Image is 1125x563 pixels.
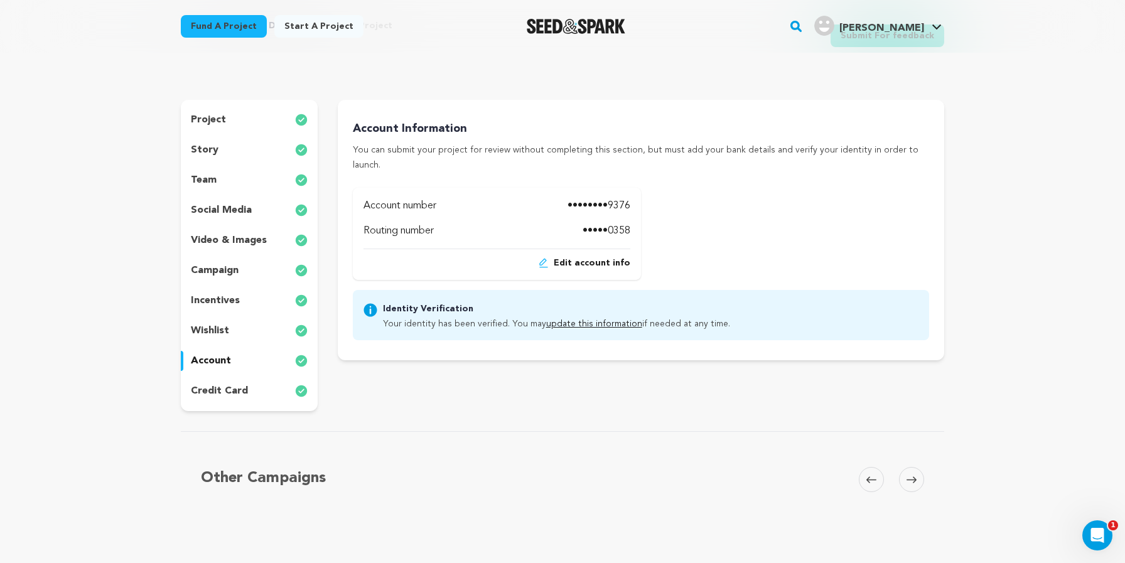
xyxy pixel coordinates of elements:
[527,19,625,34] img: Seed&Spark Logo Dark Mode
[583,223,630,239] p: •••••0358
[181,351,318,371] button: account
[181,110,318,130] button: project
[295,353,308,368] img: check-circle-full.svg
[181,321,318,341] button: wishlist
[554,257,630,269] span: Edit account info
[812,13,944,40] span: Ester N.'s Profile
[527,19,625,34] a: Seed&Spark Homepage
[814,16,834,36] img: user.png
[295,293,308,308] img: check-circle-full.svg
[201,467,326,490] h5: Other Campaigns
[295,112,308,127] img: check-circle-full.svg
[181,15,267,38] a: Fund a project
[191,293,240,308] p: incentives
[1082,520,1112,550] iframe: Intercom live chat
[191,112,226,127] p: project
[191,142,218,158] p: story
[363,223,434,239] p: Routing number
[191,203,252,218] p: social media
[295,233,308,248] img: check-circle-full.svg
[181,381,318,401] button: credit card
[191,323,229,338] p: wishlist
[181,230,318,250] button: video & images
[383,315,730,330] p: Your identity has been verified. You may if needed at any time.
[295,263,308,278] img: check-circle-full.svg
[191,263,239,278] p: campaign
[191,173,217,188] p: team
[839,23,924,33] span: [PERSON_NAME]
[353,120,929,138] p: Account Information
[191,233,267,248] p: video & images
[274,15,363,38] a: Start a project
[568,198,630,213] p: ••••••••9376
[546,319,642,328] a: update this information
[181,291,318,311] button: incentives
[295,142,308,158] img: check-circle-full.svg
[814,16,924,36] div: Ester N.'s Profile
[363,198,436,213] p: Account number
[191,353,231,368] p: account
[295,173,308,188] img: check-circle-full.svg
[181,140,318,160] button: story
[1108,520,1118,530] span: 1
[181,260,318,281] button: campaign
[353,143,929,173] p: You can submit your project for review without completing this section, but must add your bank de...
[295,323,308,338] img: check-circle-full.svg
[181,200,318,220] button: social media
[181,170,318,190] button: team
[295,383,308,399] img: check-circle-full.svg
[539,257,630,269] button: Edit account info
[191,383,248,399] p: credit card
[295,203,308,218] img: check-circle-full.svg
[812,13,944,36] a: Ester N.'s Profile
[383,303,730,315] p: Identity Verification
